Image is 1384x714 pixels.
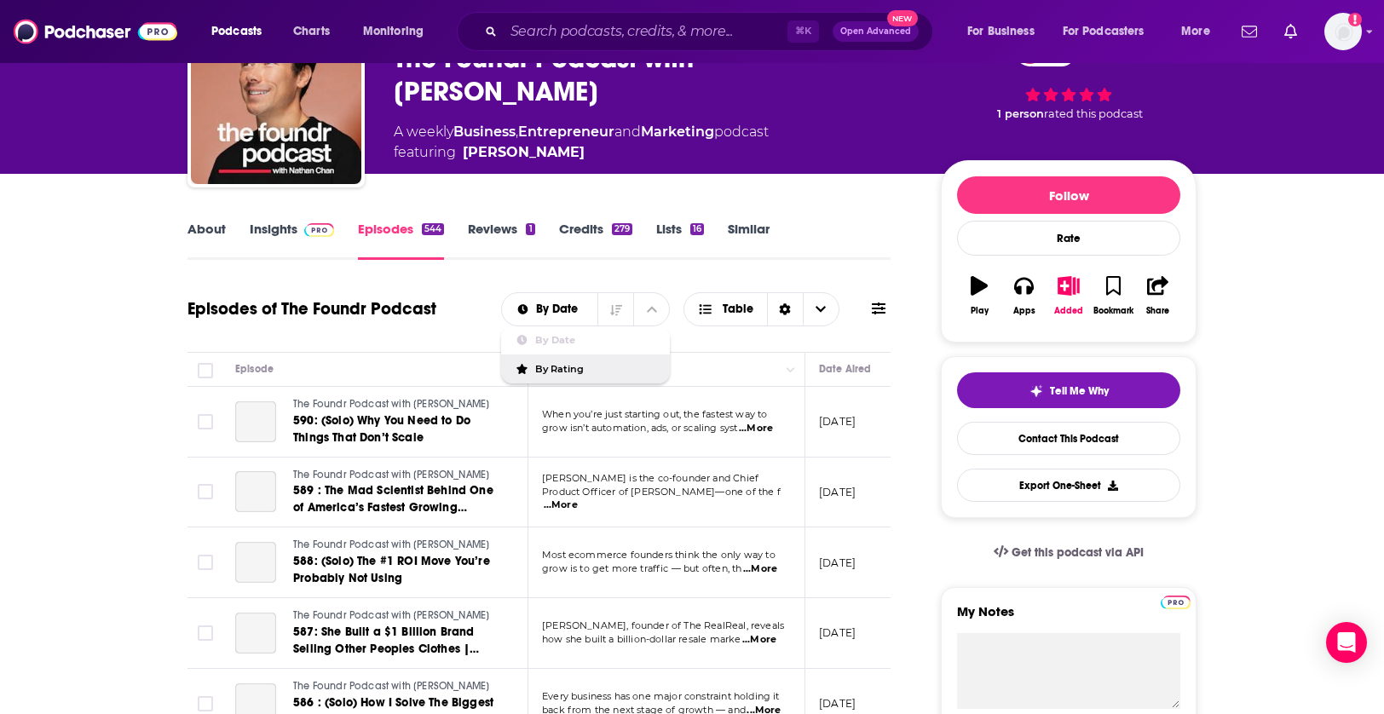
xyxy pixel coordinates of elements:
span: grow isn’t automation, ads, or scaling syst [542,422,737,434]
div: Bookmark [1093,306,1133,316]
div: Rate [957,221,1180,256]
p: [DATE] [819,414,856,429]
span: how she built a billion-dollar resale marke [542,633,741,645]
span: By Rating [535,365,656,374]
span: Most ecommerce founders think the only way to [542,549,776,561]
button: open menu [1169,18,1231,45]
span: The Foundr Podcast with [PERSON_NAME] [293,680,489,692]
button: Sort Direction [597,293,633,325]
img: The Foundr Podcast with Nathan Chan [191,14,361,184]
span: rated this podcast [1044,107,1143,120]
span: Charts [293,20,330,43]
div: 16 [690,223,704,235]
a: Contact This Podcast [957,422,1180,455]
a: Marketing [641,124,714,140]
button: Export One-Sheet [957,469,1180,502]
button: open menu [351,18,446,45]
button: Added [1047,265,1091,326]
a: Show notifications dropdown [1235,17,1264,46]
div: Episode [235,359,274,379]
span: When you’re just starting out, the fastest way to [542,408,767,420]
p: [DATE] [819,696,856,711]
a: Nathan Chan [463,142,585,163]
div: Sort Direction [767,293,803,325]
span: [PERSON_NAME] is the co-founder and Chief [542,472,758,484]
span: By Date [536,303,584,315]
button: open menu [955,18,1056,45]
div: Share [1146,306,1169,316]
a: Show notifications dropdown [1277,17,1304,46]
span: The Foundr Podcast with [PERSON_NAME] [293,469,489,481]
h1: Episodes of The Foundr Podcast [187,298,436,320]
h2: Choose List sort [501,292,671,326]
a: The Foundr Podcast with [PERSON_NAME] [293,397,498,412]
button: Share [1136,265,1180,326]
span: Every business has one major constraint holding it [542,690,780,702]
span: The Foundr Podcast with [PERSON_NAME] [293,398,489,410]
span: Monitoring [363,20,424,43]
a: Reviews1 [468,221,534,260]
span: Logged in as Mark.Hayward [1324,13,1362,50]
span: 587: She Built a $1 Billion Brand Selling Other Peoples Clothes | [PERSON_NAME] [293,625,479,673]
span: Toggle select row [198,414,213,429]
span: Toggle select row [198,625,213,641]
p: [DATE] [819,625,856,640]
a: Lists16 [656,221,704,260]
button: Bookmark [1091,265,1135,326]
div: 73 1 personrated this podcast [941,26,1197,132]
div: 1 [526,223,534,235]
a: Credits279 [559,221,632,260]
span: Open Advanced [840,27,911,36]
p: [DATE] [819,556,856,570]
button: Choose View [683,292,839,326]
div: 279 [612,223,632,235]
span: Get this podcast via API [1012,545,1144,560]
span: The Foundr Podcast with [PERSON_NAME] [293,538,489,550]
span: More [1181,20,1210,43]
span: The Foundr Podcast with [PERSON_NAME] [293,609,489,621]
div: 544 [422,223,444,235]
div: Open Intercom Messenger [1326,622,1367,663]
span: ...More [742,633,776,647]
a: The Foundr Podcast with [PERSON_NAME] [293,468,498,483]
span: 590: (Solo) Why You Need to Do Things That Don’t Scale [293,413,470,445]
span: Table [723,303,753,315]
button: Apps [1001,265,1046,326]
button: Follow [957,176,1180,214]
img: Podchaser Pro [1161,596,1191,609]
span: ...More [743,562,777,576]
span: 588: (Solo) The #1 ROI Move You’re Probably Not Using [293,554,490,585]
span: Tell Me Why [1050,384,1109,398]
span: ...More [739,422,773,435]
span: [PERSON_NAME], founder of The RealReal, reveals [542,619,784,631]
span: By Date [535,336,656,345]
span: featuring [394,142,769,163]
a: 590: (Solo) Why You Need to Do Things That Don’t Scale [293,412,498,446]
a: The Foundr Podcast with [PERSON_NAME] [293,538,498,553]
span: and [614,124,641,140]
button: Open AdvancedNew [833,21,919,42]
a: The Foundr Podcast with [PERSON_NAME] [293,679,498,694]
a: Similar [728,221,770,260]
span: Toggle select row [198,555,213,570]
div: Search podcasts, credits, & more... [473,12,949,51]
span: Toggle select row [198,696,213,711]
svg: Add a profile image [1348,13,1362,26]
span: , [516,124,518,140]
div: Play [971,306,989,316]
input: Search podcasts, credits, & more... [504,18,787,45]
a: Entrepreneur [518,124,614,140]
a: 588: (Solo) The #1 ROI Move You’re Probably Not Using [293,553,498,587]
img: User Profile [1324,13,1362,50]
a: About [187,221,226,260]
p: [DATE] [819,485,856,499]
img: Podchaser Pro [304,223,334,237]
img: tell me why sparkle [1029,384,1043,398]
button: open menu [199,18,284,45]
span: New [887,10,918,26]
button: open menu [1052,18,1169,45]
span: Toggle select row [198,484,213,499]
img: Podchaser - Follow, Share and Rate Podcasts [14,15,177,48]
div: Added [1054,306,1083,316]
